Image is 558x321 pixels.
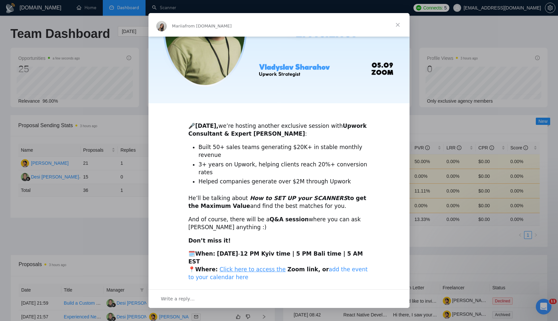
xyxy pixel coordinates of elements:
b: When: [195,250,215,257]
i: How to SET UP your SCANNERS [250,195,348,201]
li: Built 50+ sales teams generating $20K+ in stable monthly revenue [198,144,370,159]
b: [DATE], [195,123,218,129]
b: Upwork Consultant & Expert [PERSON_NAME] [188,123,366,137]
div: And of course, there will be a where you can ask [PERSON_NAME] anything :) [188,216,370,231]
span: from [DOMAIN_NAME] [185,24,232,28]
img: Profile image for Mariia [156,21,167,31]
div: He’ll be talking about and find the best matches for you. [188,194,370,210]
span: Write a reply… [161,295,195,303]
b: to get the Maximum Value [188,195,366,209]
b: Where: [195,266,218,273]
div: 🗓️ - 📍 [188,250,370,281]
a: Click here to access the [220,266,286,273]
span: Mariia [172,24,185,28]
li: Helped companies generate over $2M through Upwork [198,178,370,186]
li: 3+ years on Upwork, helping clients reach 20%+ conversion rates [198,161,370,177]
b: [DATE] [217,250,238,257]
b: Don’t miss it! [188,237,231,244]
b: 12 PM Kyiv time | 5 PM Bali time | 5 AM EST [188,250,363,265]
div: 🎤 we’re hosting another exclusive session with : [188,114,370,138]
div: Open conversation and reply [148,289,410,308]
span: Close [386,13,410,37]
b: Q&A session [270,216,309,223]
b: Zoom link, or [287,266,329,273]
a: add the event to your calendar here [188,266,368,280]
